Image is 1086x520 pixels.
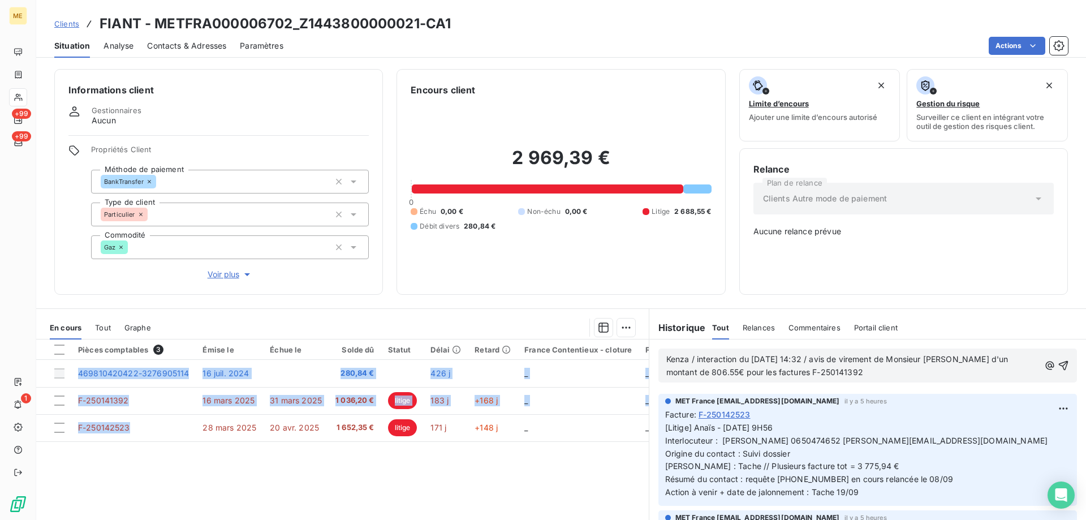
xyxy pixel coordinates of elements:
input: Ajouter une valeur [128,242,137,252]
span: 280,84 € [335,368,374,379]
img: Logo LeanPay [9,495,27,513]
span: 469810420422-3276905114 [78,368,189,378]
span: Clients Autre mode de paiement [763,193,887,204]
span: 16 mars 2025 [202,396,255,405]
span: +99 [12,109,31,119]
span: Propriétés Client [91,145,369,161]
button: Limite d’encoursAjouter une limite d’encours autorisé [739,69,900,141]
span: [Litige] Anaïs - [DATE] 9H56 Interlocuteur : [PERSON_NAME] 0650474652 [PERSON_NAME][EMAIL_ADDRESS... [665,423,1048,497]
span: Facture : [665,409,696,420]
span: Relances [743,323,775,332]
div: Solde dû [335,345,374,354]
span: F-250142523 [699,409,751,420]
span: Graphe [124,323,151,332]
span: 20 avr. 2025 [270,423,319,432]
span: Non-échu [527,207,560,217]
span: Aucun [92,115,116,126]
h6: Informations client [68,83,369,97]
span: 426 j [430,368,450,378]
span: il y a 5 heures [844,398,887,405]
span: +148 j [475,423,498,432]
div: Délai [430,345,461,354]
span: Portail client [854,323,898,332]
button: Gestion du risqueSurveiller ce client en intégrant votre outil de gestion des risques client. [907,69,1068,141]
span: 31 mars 2025 [270,396,322,405]
h6: Relance [753,162,1054,176]
span: Gestion du risque [916,99,980,108]
span: F-250141392 [78,396,129,405]
span: _ [645,368,649,378]
div: Échue le [270,345,322,354]
span: Échu [420,207,436,217]
span: Tout [95,323,111,332]
span: Kenza / interaction du [DATE] 14:32 / avis de virement de Monsieur [PERSON_NAME] d'un montant de ... [666,354,1011,377]
a: Clients [54,18,79,29]
h3: FIANT - METFRA000006702_Z1443800000021-CA1 [100,14,451,34]
input: Ajouter une valeur [148,209,157,220]
span: _ [524,423,528,432]
span: _ [645,423,649,432]
span: Paramètres [240,40,283,51]
span: En cours [50,323,81,332]
span: Contacts & Adresses [147,40,226,51]
h6: Encours client [411,83,475,97]
span: +168 j [475,396,498,405]
span: +99 [12,131,31,141]
span: 3 [153,345,163,355]
div: Émise le [202,345,256,354]
div: Facture / Echéancier [645,345,723,354]
span: F-250142523 [78,423,130,432]
span: Ajouter une limite d’encours autorisé [749,113,877,122]
span: _ [524,396,528,405]
span: 2 688,55 € [674,207,712,217]
span: Gestionnaires [92,106,141,115]
span: 1 036,20 € [335,395,374,406]
input: Ajouter une valeur [156,177,165,187]
span: Aucune relance prévue [753,226,1054,237]
span: 28 mars 2025 [202,423,256,432]
span: 0,00 € [441,207,463,217]
span: litige [388,419,417,436]
span: Clients [54,19,79,28]
div: France Contentieux - cloture [524,345,632,354]
span: Voir plus [208,269,253,280]
span: Gaz [104,244,115,251]
div: ME [9,7,27,25]
span: Commentaires [788,323,841,332]
div: Pièces comptables [78,345,189,355]
span: BankTransfer [104,178,144,185]
div: Retard [475,345,511,354]
span: 171 j [430,423,446,432]
span: _ [645,396,649,405]
span: Limite d’encours [749,99,809,108]
span: Surveiller ce client en intégrant votre outil de gestion des risques client. [916,113,1058,131]
h2: 2 969,39 € [411,147,711,181]
span: 1 [21,393,31,403]
div: Statut [388,345,417,354]
span: 0 [409,197,413,207]
button: Actions [989,37,1045,55]
span: 1 652,35 € [335,422,374,433]
span: Analyse [104,40,133,51]
span: MET France [EMAIL_ADDRESS][DOMAIN_NAME] [675,396,840,406]
span: 16 juil. 2024 [202,368,249,378]
span: 0,00 € [565,207,588,217]
span: Particulier [104,211,135,218]
span: 183 j [430,396,449,405]
span: litige [388,392,417,409]
h6: Historique [649,321,706,334]
span: 280,84 € [464,221,495,231]
span: Tout [712,323,729,332]
span: Litige [652,207,670,217]
span: Débit divers [420,221,459,231]
button: Voir plus [91,268,369,281]
span: _ [524,368,528,378]
div: Open Intercom Messenger [1048,482,1075,509]
span: Situation [54,40,90,51]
